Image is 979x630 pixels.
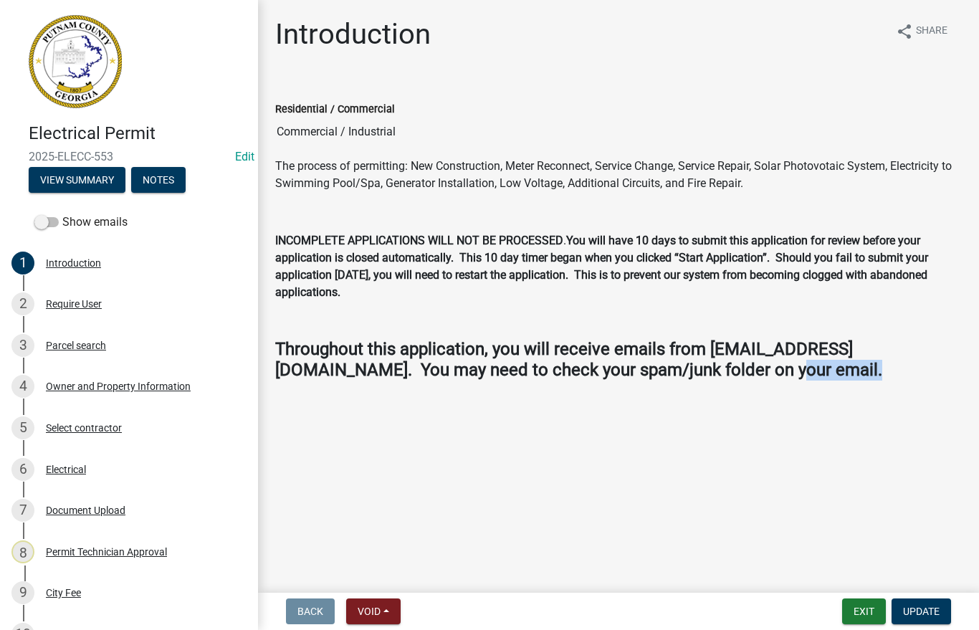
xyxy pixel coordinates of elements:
[29,167,125,193] button: View Summary
[235,150,254,163] a: Edit
[275,17,431,52] h1: Introduction
[46,547,167,557] div: Permit Technician Approval
[131,175,186,186] wm-modal-confirm: Notes
[11,499,34,522] div: 7
[275,232,962,301] p: .
[46,299,102,309] div: Require User
[275,158,962,192] p: The process of permitting: New Construction, Meter Reconnect, Service Change, Service Repair, Sol...
[11,581,34,604] div: 9
[275,105,395,115] label: Residential / Commercial
[346,598,401,624] button: Void
[11,540,34,563] div: 8
[46,423,122,433] div: Select contractor
[275,339,882,380] strong: Throughout this application, you will receive emails from [EMAIL_ADDRESS][DOMAIN_NAME]. You may n...
[11,375,34,398] div: 4
[286,598,335,624] button: Back
[842,598,886,624] button: Exit
[29,150,229,163] span: 2025-ELECC-553
[11,416,34,439] div: 5
[11,252,34,275] div: 1
[884,17,959,45] button: shareShare
[11,292,34,315] div: 2
[358,606,381,617] span: Void
[46,258,101,268] div: Introduction
[29,15,122,108] img: Putnam County, Georgia
[275,234,563,247] strong: INCOMPLETE APPLICATIONS WILL NOT BE PROCESSED
[131,167,186,193] button: Notes
[46,464,86,474] div: Electrical
[34,214,128,231] label: Show emails
[916,23,947,40] span: Share
[29,123,247,144] h4: Electrical Permit
[275,234,928,299] strong: You will have 10 days to submit this application for review before your application is closed aut...
[896,23,913,40] i: share
[892,598,951,624] button: Update
[46,588,81,598] div: City Fee
[11,334,34,357] div: 3
[46,381,191,391] div: Owner and Property Information
[235,150,254,163] wm-modal-confirm: Edit Application Number
[297,606,323,617] span: Back
[29,175,125,186] wm-modal-confirm: Summary
[903,606,940,617] span: Update
[46,505,125,515] div: Document Upload
[46,340,106,350] div: Parcel search
[11,458,34,481] div: 6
